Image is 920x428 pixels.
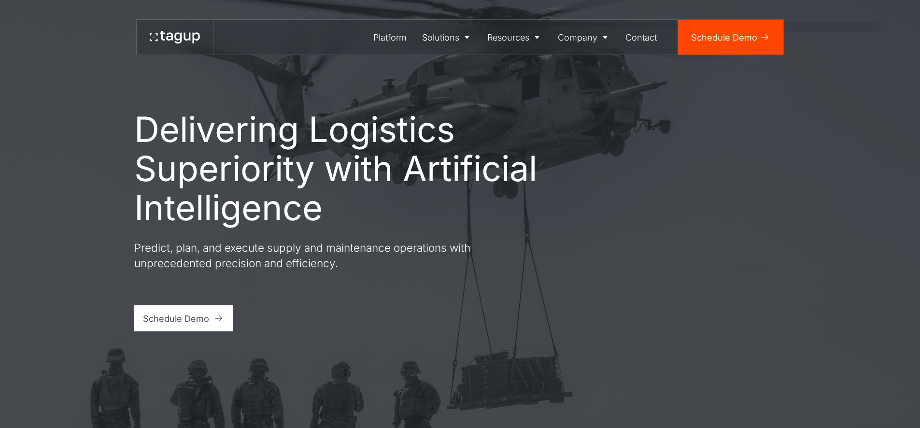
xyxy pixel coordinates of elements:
[678,20,783,55] a: Schedule Demo
[558,31,597,44] div: Company
[373,31,407,44] div: Platform
[480,20,551,55] a: Resources
[143,312,209,325] div: Schedule Demo
[625,31,657,44] div: Contact
[422,31,459,44] div: Solutions
[550,20,618,55] a: Company
[366,20,415,55] a: Platform
[414,20,480,55] a: Solutions
[691,31,757,44] div: Schedule Demo
[618,20,665,55] a: Contact
[134,305,233,331] a: Schedule Demo
[487,31,529,44] div: Resources
[134,240,482,271] p: Predict, plan, and execute supply and maintenance operations with unprecedented precision and eff...
[134,110,540,227] h1: Delivering Logistics Superiority with Artificial Intelligence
